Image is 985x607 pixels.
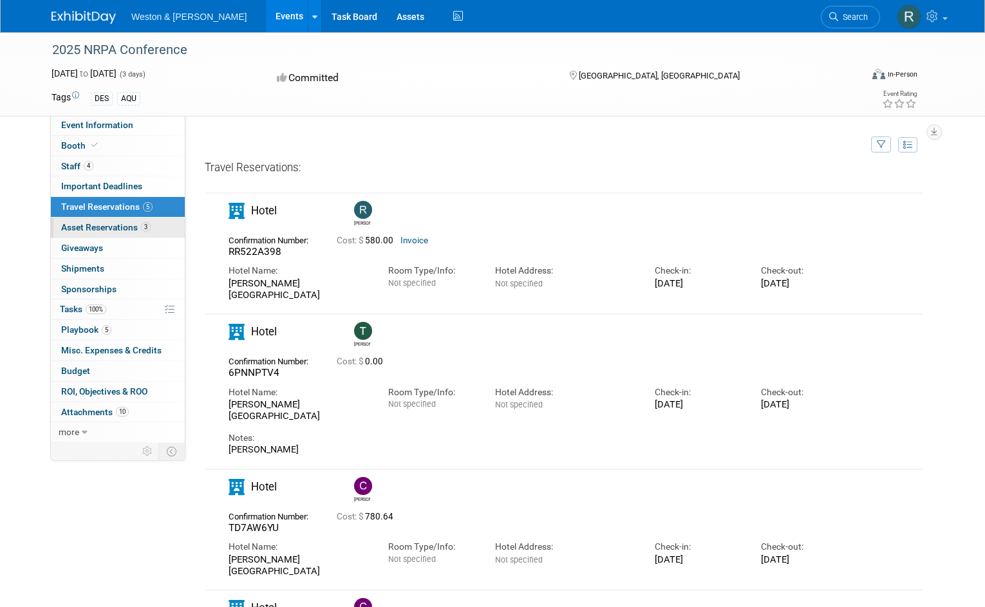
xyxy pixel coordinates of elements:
a: Attachments10 [51,402,185,422]
span: 10 [116,407,129,416]
img: rachel cotter [897,5,921,29]
span: (3 days) [118,70,145,79]
a: Budget [51,361,185,381]
span: 580.00 [337,236,399,245]
span: Budget [61,366,90,376]
a: Giveaways [51,238,185,258]
img: Format-Inperson.png [872,69,885,79]
span: Not specified [388,399,436,409]
div: Event Format [789,67,917,86]
div: Room Type/Info: [388,265,475,277]
div: Confirmation Number: [229,508,317,522]
a: Staff4 [51,156,185,176]
div: rachel cotter [351,201,373,227]
div: [DATE] [655,398,742,410]
a: Search [821,6,880,28]
img: ExhibitDay [52,11,116,24]
div: Hotel Name: [229,265,369,277]
a: Asset Reservations3 [51,218,185,238]
div: Check-out: [761,265,848,277]
div: Hotel Address: [495,386,635,398]
span: ROI, Objectives & ROO [61,386,147,397]
div: Cheri Ruane [351,477,373,503]
div: Check-out: [761,541,848,553]
div: rachel cotter [354,219,370,227]
div: Hotel Name: [229,541,369,553]
span: Cost: $ [337,357,365,366]
span: to [78,68,90,79]
div: Check-in: [655,386,742,398]
span: [GEOGRAPHIC_DATA], [GEOGRAPHIC_DATA] [579,71,740,80]
span: more [59,427,79,437]
span: RR522A398 [229,246,281,257]
a: Booth [51,136,185,156]
span: 5 [143,202,153,212]
i: Hotel [229,479,245,495]
div: Room Type/Info: [388,386,475,398]
div: [DATE] [655,277,742,289]
a: Invoice [400,236,428,245]
span: Asset Reservations [61,222,151,232]
img: Cheri Ruane [354,477,372,495]
span: Tasks [60,304,106,314]
span: [DATE] [DATE] [52,68,117,79]
span: Cost: $ [337,236,365,245]
div: 2025 NRPA Conference [48,39,843,62]
a: Travel Reservations5 [51,197,185,217]
span: Not specified [388,554,436,564]
span: 4 [84,161,93,171]
a: Playbook5 [51,320,185,340]
span: Cost: $ [337,512,365,521]
div: AQU [117,92,140,106]
div: [DATE] [761,277,848,289]
div: [PERSON_NAME][GEOGRAPHIC_DATA] [229,277,369,301]
div: [DATE] [761,554,848,565]
span: 100% [86,304,106,314]
span: TD7AW6YU [229,522,279,534]
a: ROI, Objectives & ROO [51,382,185,402]
div: Travel Reservations: [205,160,924,180]
div: Check-in: [655,265,742,277]
td: Tags [52,91,79,106]
span: Sponsorships [61,284,117,294]
div: [PERSON_NAME][GEOGRAPHIC_DATA] [229,554,369,577]
div: Check-out: [761,386,848,398]
span: Booth [61,140,100,151]
div: Confirmation Number: [229,232,317,246]
span: 3 [141,222,151,232]
a: more [51,422,185,442]
div: [DATE] [761,398,848,410]
i: Filter by Traveler [877,141,886,149]
div: DES [91,92,113,106]
a: Important Deadlines [51,176,185,196]
div: Notes: [229,432,849,444]
a: Misc. Expenses & Credits [51,341,185,360]
div: Confirmation Number: [229,353,317,367]
div: Hotel Address: [495,541,635,553]
i: Booth reservation complete [91,142,98,149]
div: Room Type/Info: [388,541,475,553]
div: Event Rating [882,91,917,97]
span: Hotel [251,325,277,338]
span: 0.00 [337,357,388,366]
i: Hotel [229,324,245,340]
span: Giveaways [61,243,103,253]
span: 780.64 [337,512,399,521]
span: Not specified [388,278,436,288]
span: Not specified [495,555,543,565]
div: Hotel Address: [495,265,635,277]
span: Weston & [PERSON_NAME] [131,12,247,22]
a: Sponsorships [51,279,185,299]
span: Staff [61,161,93,171]
span: Hotel [251,480,277,493]
span: Travel Reservations [61,201,153,212]
div: In-Person [887,70,917,79]
a: Event Information [51,115,185,135]
span: 6PNNPTV4 [229,367,279,378]
span: Important Deadlines [61,181,142,191]
span: Not specified [495,279,543,288]
div: Timothy Sheehan [351,322,373,348]
div: Check-in: [655,541,742,553]
span: 5 [102,325,111,335]
a: Tasks100% [51,299,185,319]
